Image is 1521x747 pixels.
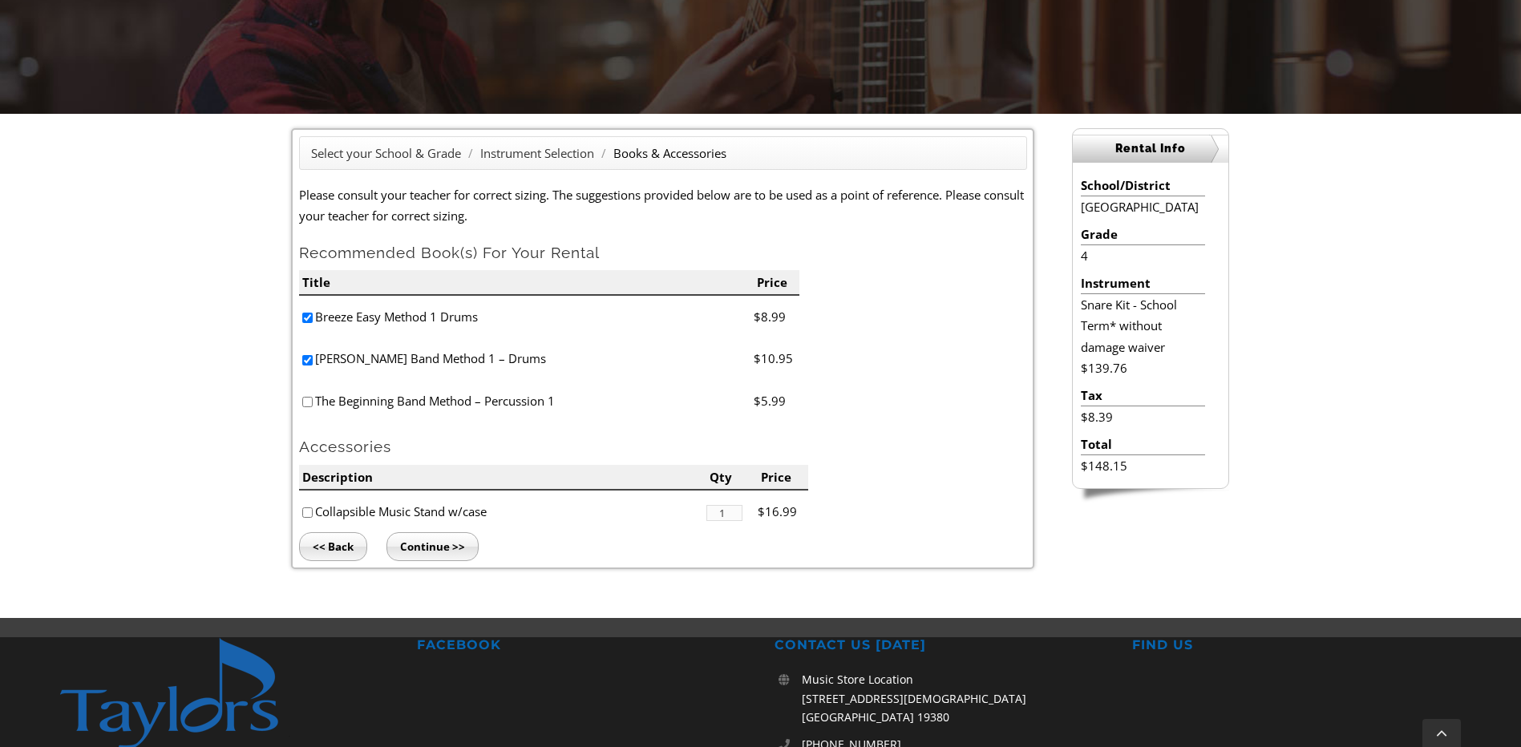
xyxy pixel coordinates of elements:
[1081,406,1205,427] li: $8.39
[706,465,758,491] li: Qty
[386,532,479,561] input: Continue >>
[802,670,1104,727] p: Music Store Location [STREET_ADDRESS][DEMOGRAPHIC_DATA] [GEOGRAPHIC_DATA] 19380
[1081,175,1205,196] li: School/District
[754,270,799,296] li: Price
[299,270,754,296] li: Title
[299,491,706,533] li: Collapsible Music Stand w/case
[1073,135,1228,163] h2: Rental Info
[754,337,799,380] li: $10.95
[299,465,706,491] li: Description
[1081,294,1205,378] li: Snare Kit - School Term* without damage waiver $139.76
[1081,196,1205,217] li: [GEOGRAPHIC_DATA]
[299,337,754,380] li: [PERSON_NAME] Band Method 1 – Drums
[1081,455,1205,476] li: $148.15
[299,380,754,422] li: The Beginning Band Method – Percussion 1
[758,465,809,491] li: Price
[1081,245,1205,266] li: 4
[299,243,1027,263] h2: Recommended Book(s) For Your Rental
[1081,224,1205,245] li: Grade
[417,637,746,654] h2: FACEBOOK
[775,637,1104,654] h2: CONTACT US [DATE]
[754,380,799,422] li: $5.99
[480,145,594,161] a: Instrument Selection
[1132,637,1462,654] h2: FIND US
[1072,489,1229,503] img: sidebar-footer.png
[299,532,367,561] input: << Back
[1081,273,1205,294] li: Instrument
[758,491,809,533] li: $16.99
[597,145,610,161] span: /
[1081,434,1205,455] li: Total
[299,437,1027,457] h2: Accessories
[299,184,1027,227] p: Please consult your teacher for correct sizing. The suggestions provided below are to be used as ...
[754,296,799,338] li: $8.99
[299,296,754,338] li: Breeze Easy Method 1 Drums
[464,145,477,161] span: /
[613,143,726,164] li: Books & Accessories
[311,145,461,161] a: Select your School & Grade
[1081,385,1205,406] li: Tax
